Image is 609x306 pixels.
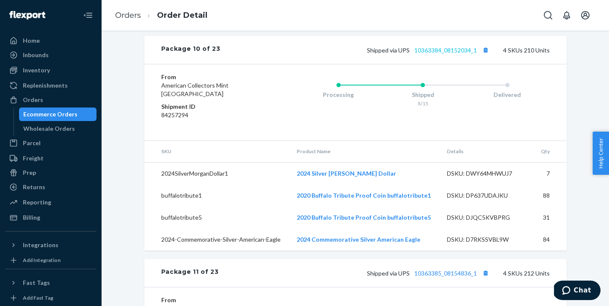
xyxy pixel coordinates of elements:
[533,185,566,207] td: 88
[5,293,96,303] a: Add Fast Tag
[5,255,96,265] a: Add Integration
[447,213,526,222] div: DSKU: DJQC5KVBPRG
[9,11,45,19] img: Flexport logo
[19,122,97,135] a: Wholesale Orders
[5,79,96,92] a: Replenishments
[161,111,262,119] dd: 84257294
[297,170,396,177] a: 2024 Silver [PERSON_NAME] Dollar
[23,256,61,264] div: Add Integration
[465,91,550,99] div: Delivered
[23,154,44,163] div: Freight
[161,267,219,278] div: Package 11 of 23
[533,229,566,251] td: 84
[23,241,58,249] div: Integrations
[23,213,40,222] div: Billing
[144,141,290,162] th: SKU
[80,7,96,24] button: Close Navigation
[161,82,229,97] span: American Collectors Mint [GEOGRAPHIC_DATA]
[23,294,53,301] div: Add Fast Tag
[367,47,491,54] span: Shipped via UPS
[414,47,477,54] a: 10363384_08152034_1
[447,169,526,178] div: DSKU: DWY64MHWUJ7
[5,136,96,150] a: Parcel
[5,276,96,289] button: Fast Tags
[533,162,566,185] td: 7
[144,185,290,207] td: buffalotribute1
[5,63,96,77] a: Inventory
[161,296,262,304] dt: From
[577,7,594,24] button: Open account menu
[144,162,290,185] td: 2024SilverMorganDollar1
[23,81,68,90] div: Replenishments
[5,238,96,252] button: Integrations
[161,102,262,111] dt: Shipment ID
[5,93,96,107] a: Orders
[219,267,550,278] div: 4 SKUs 212 Units
[447,235,526,244] div: DSKU: D7RKSSVBL9W
[23,110,77,119] div: Ecommerce Orders
[414,270,477,277] a: 10363385_08154836_1
[5,180,96,194] a: Returns
[5,152,96,165] a: Freight
[23,66,50,74] div: Inventory
[144,207,290,229] td: buffalotribute5
[5,48,96,62] a: Inbounds
[23,139,41,147] div: Parcel
[5,34,96,47] a: Home
[380,100,465,107] div: 8/15
[447,191,526,200] div: DSKU: DP637UDAJKU
[161,73,262,81] dt: From
[220,44,550,55] div: 4 SKUs 210 Units
[115,11,141,20] a: Orders
[5,166,96,179] a: Prep
[480,267,491,278] button: Copy tracking number
[540,7,557,24] button: Open Search Box
[480,44,491,55] button: Copy tracking number
[23,278,50,287] div: Fast Tags
[161,44,220,55] div: Package 10 of 23
[144,229,290,251] td: 2024-Commemorative-Silver-American-Eagle
[297,214,431,221] a: 2020 Buffalo Tribute Proof Coin buffalotribute5
[296,91,381,99] div: Processing
[5,211,96,224] a: Billing
[23,183,45,191] div: Returns
[290,141,441,162] th: Product Name
[108,3,214,28] ol: breadcrumbs
[23,198,51,207] div: Reporting
[533,141,566,162] th: Qty
[23,168,36,177] div: Prep
[558,7,575,24] button: Open notifications
[23,96,43,104] div: Orders
[367,270,491,277] span: Shipped via UPS
[23,124,75,133] div: Wholesale Orders
[533,207,566,229] td: 31
[554,281,601,302] iframe: Opens a widget where you can chat to one of our agents
[592,132,609,175] button: Help Center
[380,91,465,99] div: Shipped
[23,36,40,45] div: Home
[440,141,533,162] th: Details
[23,51,49,59] div: Inbounds
[157,11,207,20] a: Order Detail
[19,108,97,121] a: Ecommerce Orders
[5,196,96,209] a: Reporting
[297,236,420,243] a: 2024 Commemorative Silver American Eagle
[297,192,431,199] a: 2020 Buffalo Tribute Proof Coin buffalotribute1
